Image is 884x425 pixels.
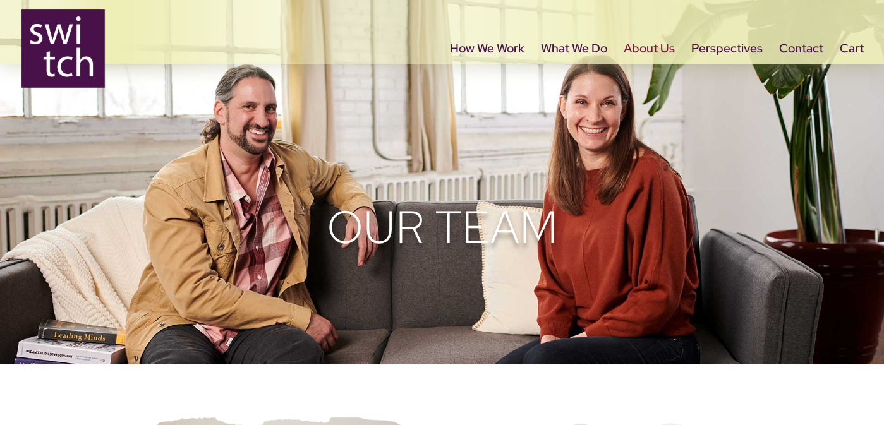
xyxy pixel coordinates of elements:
a: Perspectives [691,44,763,97]
a: Cart [840,44,864,97]
h1: Our TEAM [88,200,796,261]
a: How We Work [450,44,524,97]
a: Contact [779,44,823,97]
a: About Us [624,44,675,97]
a: What We Do [541,44,607,97]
